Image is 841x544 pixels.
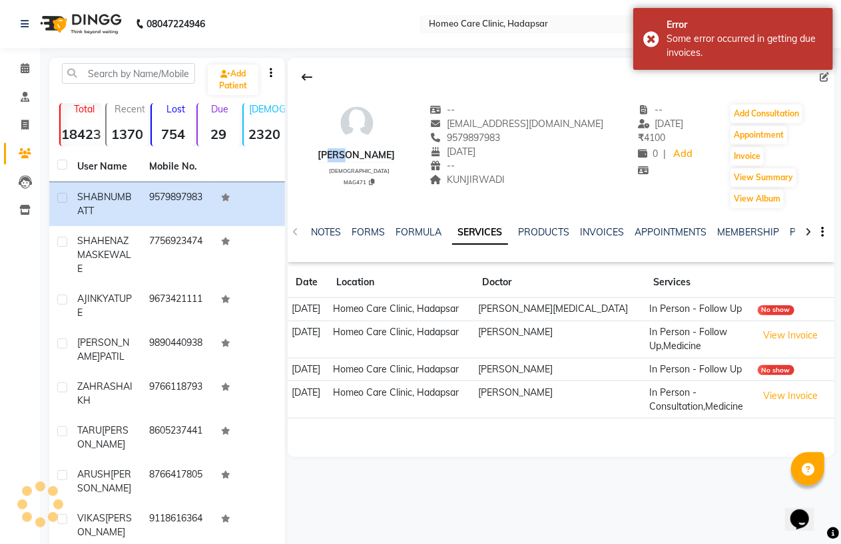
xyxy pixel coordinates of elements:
[638,132,665,144] span: 4100
[249,103,286,115] p: [DEMOGRAPHIC_DATA]
[396,226,441,238] a: FORMULA
[663,147,666,161] span: |
[152,126,194,142] strong: 754
[141,460,213,503] td: 8766417805
[474,267,645,298] th: Doctor
[198,126,240,142] strong: 29
[77,512,105,524] span: VIKAS
[730,147,764,166] button: Invoice
[638,104,663,116] span: --
[62,63,195,84] input: Search by Name/Mobile/Email/Code
[474,321,645,358] td: [PERSON_NAME]
[77,468,111,480] span: ARUSH
[638,118,684,130] span: [DATE]
[288,267,329,298] th: Date
[718,226,780,238] a: MEMBERSHIP
[328,381,474,418] td: Homeo Care Clinic, Hadapsar
[141,226,213,284] td: 7756923474
[581,226,625,238] a: INVOICES
[730,190,784,208] button: View Album
[288,298,329,321] td: [DATE]
[328,298,474,321] td: Homeo Care Clinic, Hadapsar
[667,18,823,32] div: Error
[329,168,390,174] span: [DEMOGRAPHIC_DATA]
[638,132,644,144] span: ₹
[429,132,500,144] span: 9579897983
[288,321,329,358] td: [DATE]
[141,152,213,182] th: Mobile No.
[34,5,125,43] img: logo
[328,267,474,298] th: Location
[671,145,695,164] a: Add
[146,5,205,43] b: 08047224946
[758,365,794,375] div: No show
[77,380,110,392] span: ZAHRA
[157,103,194,115] p: Lost
[730,104,802,123] button: Add Consultation
[77,293,114,305] span: AJINKYA
[758,325,824,346] button: View Invoice
[667,32,823,60] div: Some error occurred in getting due invoices.
[337,103,377,143] img: avatar
[429,104,455,116] span: --
[208,65,258,95] a: Add Patient
[69,152,141,182] th: User Name
[758,386,824,406] button: View Invoice
[77,249,131,275] span: MASKEWALE
[429,118,603,130] span: [EMAIL_ADDRESS][DOMAIN_NAME]
[77,235,129,247] span: SHAHENAZ
[66,103,103,115] p: Total
[452,221,508,245] a: SERVICES
[100,350,125,362] span: PATIL
[474,381,645,418] td: [PERSON_NAME]
[77,424,129,450] span: [PERSON_NAME]
[429,146,475,158] span: [DATE]
[288,358,329,381] td: [DATE]
[288,381,329,418] td: [DATE]
[429,160,455,172] span: --
[635,226,707,238] a: APPOINTMENTS
[758,305,794,315] div: No show
[790,226,840,238] a: PACKAGES
[141,284,213,328] td: 9673421111
[200,103,240,115] p: Due
[293,65,321,90] div: Back to Client
[730,126,787,144] button: Appointment
[61,126,103,142] strong: 18423
[141,416,213,460] td: 8605237441
[730,168,796,187] button: View Summary
[77,191,125,203] span: SHABNUM
[141,372,213,416] td: 9766118793
[77,424,102,436] span: TARU
[318,148,396,162] div: [PERSON_NAME]
[645,321,753,358] td: In Person - Follow Up,Medicine
[112,103,148,115] p: Recent
[645,298,753,321] td: In Person - Follow Up
[474,358,645,381] td: [PERSON_NAME]
[474,298,645,321] td: [PERSON_NAME][MEDICAL_DATA]
[77,337,129,362] span: [PERSON_NAME]
[785,491,828,531] iframe: chat widget
[328,358,474,381] td: Homeo Care Clinic, Hadapsar
[244,126,286,142] strong: 2320
[141,328,213,372] td: 9890440938
[429,174,505,186] span: KUNJIRWADI
[352,226,385,238] a: FORMS
[107,126,148,142] strong: 1370
[645,267,753,298] th: Services
[328,321,474,358] td: Homeo Care Clinic, Hadapsar
[645,358,753,381] td: In Person - Follow Up
[519,226,570,238] a: PRODUCTS
[311,226,341,238] a: NOTES
[645,381,753,418] td: In Person - Consultation,Medicine
[141,182,213,226] td: 9579897983
[638,148,658,160] span: 0
[324,177,396,186] div: MAG471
